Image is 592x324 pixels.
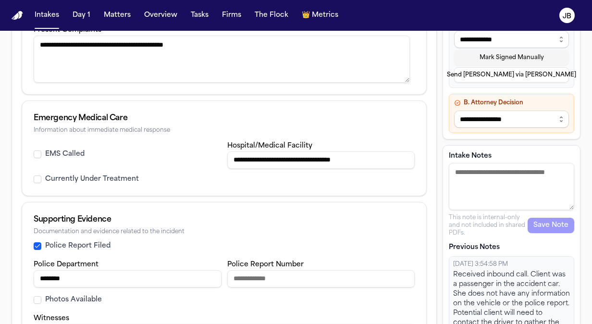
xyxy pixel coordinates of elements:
[227,261,304,268] label: Police Report Number
[34,214,415,225] div: Supporting Evidence
[251,7,292,24] button: The Flock
[227,151,415,169] input: Hospital or medical facility
[454,67,569,83] button: Send [PERSON_NAME] via [PERSON_NAME]
[34,270,222,287] input: Police department
[449,214,528,237] p: This note is internal-only and not included in shared PDFs.
[227,270,415,287] input: Police report number
[449,243,574,252] p: Previous Notes
[31,7,63,24] button: Intakes
[449,163,574,210] textarea: Intake notes
[12,11,23,20] img: Finch Logo
[34,36,410,82] textarea: Present complaints
[187,7,212,24] button: Tasks
[34,315,69,322] label: Witnesses
[298,7,342,24] button: crownMetrics
[140,7,181,24] button: Overview
[34,112,415,124] div: Emergency Medical Care
[453,261,570,268] div: [DATE] 3:54:58 PM
[45,295,102,305] label: Photos Available
[100,7,135,24] button: Matters
[218,7,245,24] button: Firms
[227,142,312,150] label: Hospital/Medical Facility
[45,241,111,251] label: Police Report Filed
[454,99,569,107] h4: B. Attorney Decision
[45,174,139,184] label: Currently Under Treatment
[12,11,23,20] a: Home
[449,151,574,161] label: Intake Notes
[34,261,99,268] label: Police Department
[34,228,415,236] div: Documentation and evidence related to the incident
[69,7,94,24] button: Day 1
[45,150,85,159] label: EMS Called
[454,50,569,65] button: Mark Signed Manually
[34,127,415,134] div: Information about immediate medical response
